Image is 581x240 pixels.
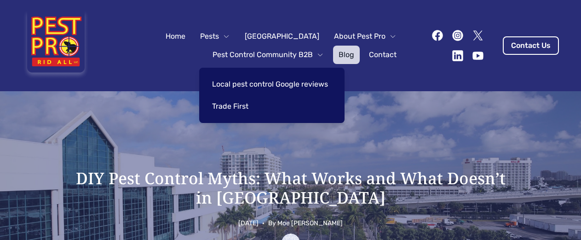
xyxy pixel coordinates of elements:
a: Contact [363,46,402,64]
h1: DIY Pest Control Myths: What Works and What Doesn’t in [GEOGRAPHIC_DATA] [70,169,512,207]
span: [DATE] [238,218,259,228]
a: Contact Us [503,36,559,55]
span: By Moe [PERSON_NAME] [268,218,343,228]
a: Local pest control Google reviews [207,75,334,94]
button: About Pest Pro [328,27,402,46]
img: Pest Pro Rid All [22,11,90,80]
button: Pest Control Community B2B [207,46,329,64]
a: Trade First [207,97,334,116]
span: Pests [200,31,219,42]
span: About Pest Pro [334,31,385,42]
button: Pests [195,27,236,46]
a: Blog [333,46,360,64]
span: · [262,218,265,228]
a: [GEOGRAPHIC_DATA] [239,27,325,46]
a: Home [160,27,191,46]
span: Pest Control Community B2B [213,49,313,60]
